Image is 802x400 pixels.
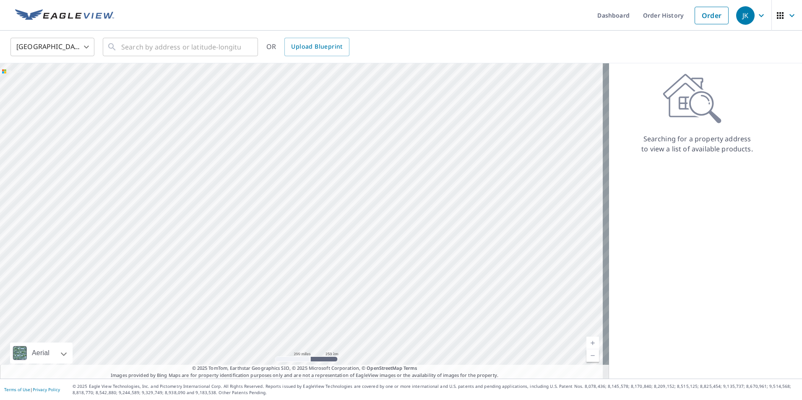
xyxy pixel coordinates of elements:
div: JK [736,6,755,25]
a: OpenStreetMap [367,365,402,371]
div: OR [266,38,349,56]
a: Order [695,7,729,24]
p: Searching for a property address to view a list of available products. [641,134,753,154]
a: Terms [404,365,417,371]
a: Current Level 5, Zoom Out [586,349,599,362]
div: Aerial [29,343,52,364]
span: © 2025 TomTom, Earthstar Geographics SIO, © 2025 Microsoft Corporation, © [192,365,417,372]
p: © 2025 Eagle View Technologies, Inc. and Pictometry International Corp. All Rights Reserved. Repo... [73,383,798,396]
a: Privacy Policy [33,387,60,392]
a: Upload Blueprint [284,38,349,56]
p: | [4,387,60,392]
div: Aerial [10,343,73,364]
input: Search by address or latitude-longitude [121,35,241,59]
a: Current Level 5, Zoom In [586,337,599,349]
a: Terms of Use [4,387,30,392]
span: Upload Blueprint [291,42,342,52]
img: EV Logo [15,9,114,22]
div: [GEOGRAPHIC_DATA] [10,35,94,59]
